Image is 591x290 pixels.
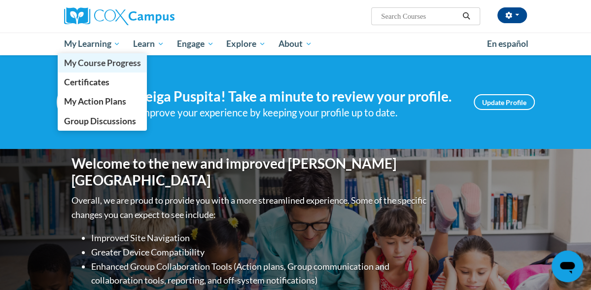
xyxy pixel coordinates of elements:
a: Certificates [58,72,147,92]
div: Main menu [57,33,535,55]
h1: Welcome to the new and improved [PERSON_NAME][GEOGRAPHIC_DATA] [71,155,429,188]
a: Update Profile [474,94,535,110]
span: My Learning [64,38,120,50]
a: About [272,33,318,55]
li: Enhanced Group Collaboration Tools (Action plans, Group communication and collaboration tools, re... [91,259,429,288]
span: Explore [226,38,266,50]
h4: Hi Meiga Puspita! Take a minute to review your profile. [116,88,459,105]
iframe: Button to launch messaging window [552,251,583,282]
span: Group Discussions [64,116,136,126]
span: Certificates [64,77,109,87]
a: My Learning [58,33,127,55]
a: My Action Plans [58,92,147,111]
img: Profile Image [57,80,101,124]
span: My Course Progress [64,58,140,68]
p: Overall, we are proud to provide you with a more streamlined experience. Some of the specific cha... [71,193,429,222]
a: Explore [220,33,272,55]
span: En español [487,38,528,49]
button: Search [459,10,474,22]
span: Learn [133,38,164,50]
a: En español [481,34,535,54]
a: Learn [127,33,171,55]
button: Account Settings [497,7,527,23]
li: Greater Device Compatibility [91,245,429,259]
li: Improved Site Navigation [91,231,429,245]
a: Engage [171,33,220,55]
a: Cox Campus [64,7,209,25]
img: Cox Campus [64,7,174,25]
span: About [278,38,312,50]
a: Group Discussions [58,111,147,131]
div: Help improve your experience by keeping your profile up to date. [116,105,459,121]
span: My Action Plans [64,96,126,107]
input: Search Courses [380,10,459,22]
a: My Course Progress [58,53,147,72]
span: Engage [177,38,214,50]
